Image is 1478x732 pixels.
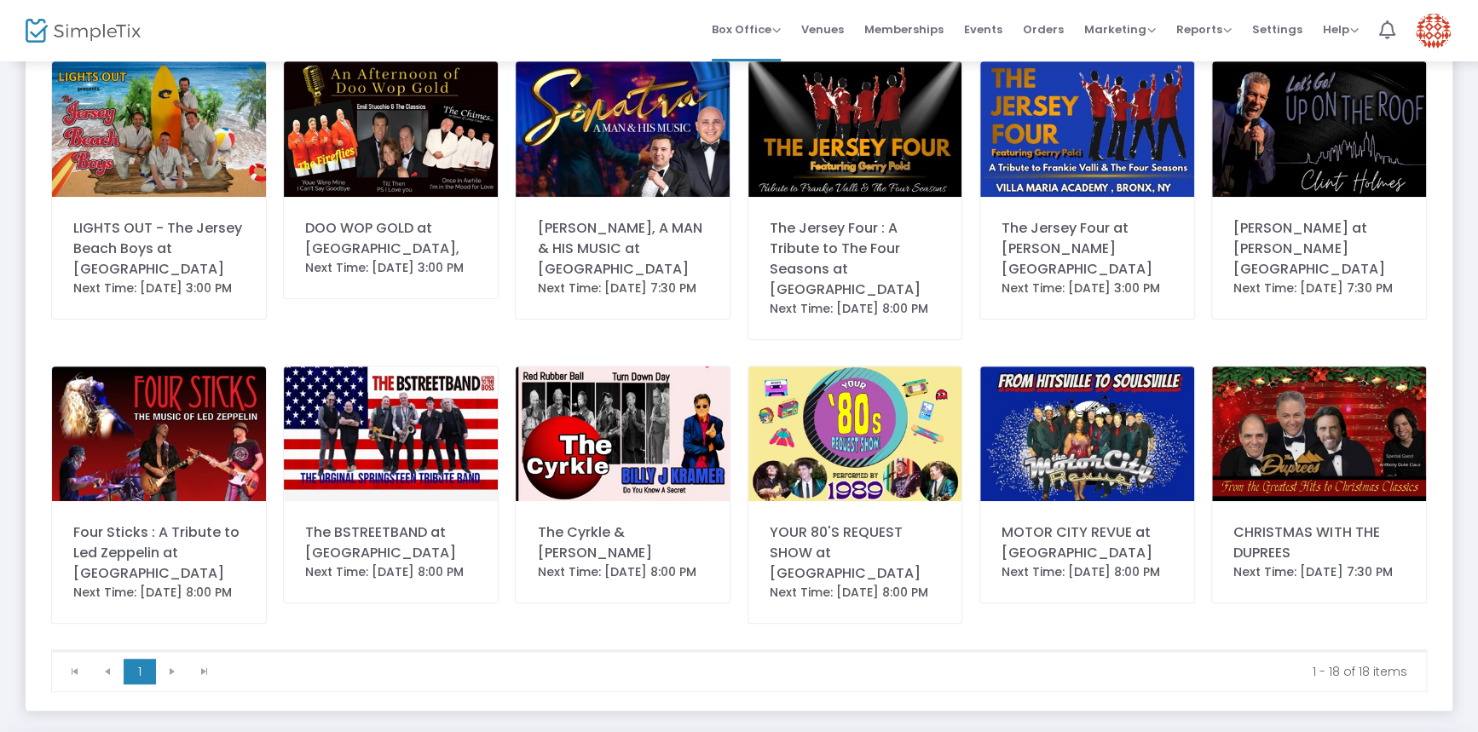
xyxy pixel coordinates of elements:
[1212,366,1426,501] img: 638886353090030551DUPREESCHRISTMASDREWSIMPLETIX.jpg
[770,300,941,318] div: Next Time: [DATE] 8:00 PM
[1176,21,1232,37] span: Reports
[801,8,844,51] span: Venues
[1002,522,1173,563] div: MOTOR CITY REVUE at [GEOGRAPHIC_DATA]
[1233,218,1405,280] div: [PERSON_NAME] at [PERSON_NAME][GEOGRAPHIC_DATA]
[964,8,1002,51] span: Events
[1084,21,1156,37] span: Marketing
[1252,8,1302,51] span: Settings
[748,366,962,501] img: 80sREQUESTSHOW.jpg
[1233,563,1405,581] div: Next Time: [DATE] 7:30 PM
[52,366,266,501] img: 638883677356921464FOURSTICKSSIMPLETIX.jpg
[52,61,266,196] img: JERSEYBEACHBOYSSIMPLETIXSQUARE.jpg
[1212,61,1426,196] img: Clint-Holmes-Lets-Go-Up-on-the-Roof.jpg
[980,61,1194,196] img: JERSEY4VILLASIMPLETIX.jpg
[537,563,708,581] div: Next Time: [DATE] 8:00 PM
[1002,280,1173,297] div: Next Time: [DATE] 3:00 PM
[770,218,941,300] div: The Jersey Four : A Tribute to The Four Seasons at [GEOGRAPHIC_DATA]
[980,366,1194,501] img: MOTORCITYsimpletixsquare.jpg
[305,218,476,259] div: DOO WOP GOLD at [GEOGRAPHIC_DATA],
[1023,8,1064,51] span: Orders
[73,280,245,297] div: Next Time: [DATE] 3:00 PM
[537,280,708,297] div: Next Time: [DATE] 7:30 PM
[284,366,498,501] img: BSTREETBANDsimpletixsquare.jpg
[516,366,730,501] img: THECYRKLEDREWwithbillykramer.jpg
[52,650,1426,651] div: Data table
[73,218,245,280] div: LIGHTS OUT - The Jersey Beach Boys at [GEOGRAPHIC_DATA]
[748,61,962,196] img: JERSEY4SIMPLETIXSQUARE.jpg
[537,218,708,280] div: [PERSON_NAME], A MAN & HIS MUSIC at [GEOGRAPHIC_DATA]
[233,663,1407,680] kendo-pager-info: 1 - 18 of 18 items
[1002,563,1173,581] div: Next Time: [DATE] 8:00 PM
[1233,280,1405,297] div: Next Time: [DATE] 7:30 PM
[284,61,498,196] img: DOOWOPDREWOCT5FACEBOOKCOVERBANNER1.jpg
[73,584,245,602] div: Next Time: [DATE] 8:00 PM
[1002,218,1173,280] div: The Jersey Four at [PERSON_NAME][GEOGRAPHIC_DATA]
[305,522,476,563] div: The BSTREETBAND at [GEOGRAPHIC_DATA]
[712,21,781,37] span: Box Office
[770,584,941,602] div: Next Time: [DATE] 8:00 PM
[1323,21,1359,37] span: Help
[305,563,476,581] div: Next Time: [DATE] 8:00 PM
[864,8,944,51] span: Memberships
[770,522,941,584] div: YOUR 80'S REQUEST SHOW at [GEOGRAPHIC_DATA]
[537,522,708,563] div: The Cyrkle & [PERSON_NAME]
[305,259,476,277] div: Next Time: [DATE] 3:00 PM
[124,659,156,684] span: Page 1
[1233,522,1405,563] div: CHRISTMAS WITH THE DUPREES
[73,522,245,584] div: Four Sticks : A Tribute to Led Zeppelin at [GEOGRAPHIC_DATA]
[516,61,730,196] img: 638887165645800952tix.jpg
